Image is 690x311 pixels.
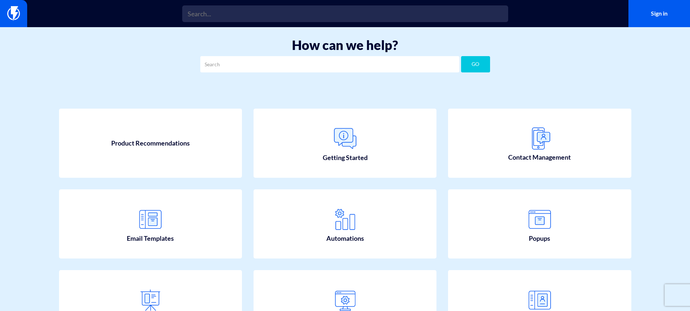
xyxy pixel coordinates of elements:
[200,56,459,72] input: Search
[448,109,631,178] a: Contact Management
[182,5,508,22] input: Search...
[59,189,242,259] a: Email Templates
[111,139,190,148] span: Product Recommendations
[461,56,490,72] button: GO
[529,234,550,243] span: Popups
[254,189,437,259] a: Automations
[448,189,631,259] a: Popups
[127,234,174,243] span: Email Templates
[326,234,364,243] span: Automations
[254,109,437,178] a: Getting Started
[11,38,679,52] h1: How can we help?
[508,153,571,162] span: Contact Management
[59,109,242,178] a: Product Recommendations
[323,153,368,163] span: Getting Started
